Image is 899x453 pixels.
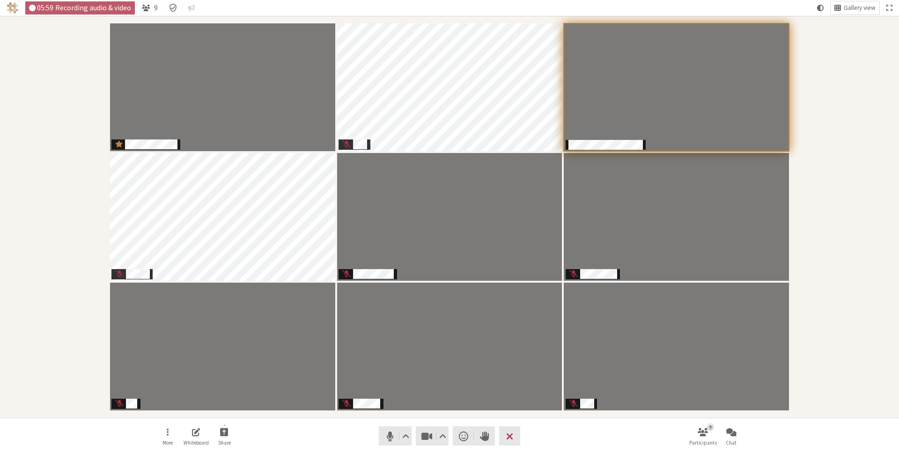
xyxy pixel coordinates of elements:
[184,440,209,446] span: Whiteboard
[184,1,199,15] button: Conversation
[707,423,714,430] div: 9
[453,426,474,446] button: Send a reaction
[165,1,181,15] div: Meeting details Encryption enabled
[399,426,411,446] button: Audio settings
[155,424,181,449] button: Open menu
[726,440,737,446] span: Chat
[718,424,744,449] button: Open chat
[831,1,879,15] button: Change layout
[379,426,412,446] button: Mute (⌘+Shift+A)
[183,424,209,449] button: Open shared whiteboard
[55,4,131,12] span: Recording audio & video
[689,440,717,446] span: Participants
[437,426,449,446] button: Video setting
[218,440,231,446] span: Share
[162,440,173,446] span: More
[7,2,18,14] img: Iotum
[154,4,158,12] span: 9
[474,426,495,446] button: Raise hand
[25,1,135,15] div: Audio & video
[138,1,162,15] button: Open participant list
[690,424,716,449] button: Open participant list
[499,426,520,446] button: Leave meeting
[883,1,896,15] button: Fullscreen
[844,5,876,12] span: Gallery view
[211,424,237,449] button: Start sharing
[416,426,449,446] button: Stop video (⌘+Shift+V)
[813,1,827,15] button: Using system theme
[37,4,53,12] span: 05:59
